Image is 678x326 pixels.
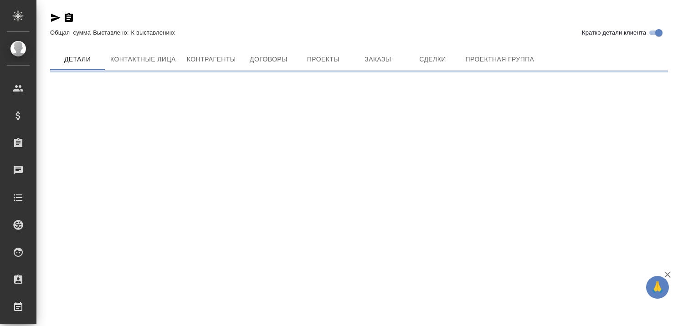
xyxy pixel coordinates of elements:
span: Контрагенты [187,54,236,65]
button: Скопировать ссылку для ЯМессенджера [50,12,61,23]
button: 🙏 [646,276,669,299]
span: Проектная группа [465,54,534,65]
p: Выставлено: [93,29,131,36]
span: Заказы [356,54,400,65]
span: Кратко детали клиента [582,28,646,37]
span: Детали [56,54,99,65]
p: Общая сумма [50,29,93,36]
span: Проекты [301,54,345,65]
span: Контактные лица [110,54,176,65]
span: 🙏 [650,278,665,297]
span: Сделки [411,54,454,65]
button: Скопировать ссылку [63,12,74,23]
span: Договоры [247,54,290,65]
p: К выставлению: [131,29,178,36]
